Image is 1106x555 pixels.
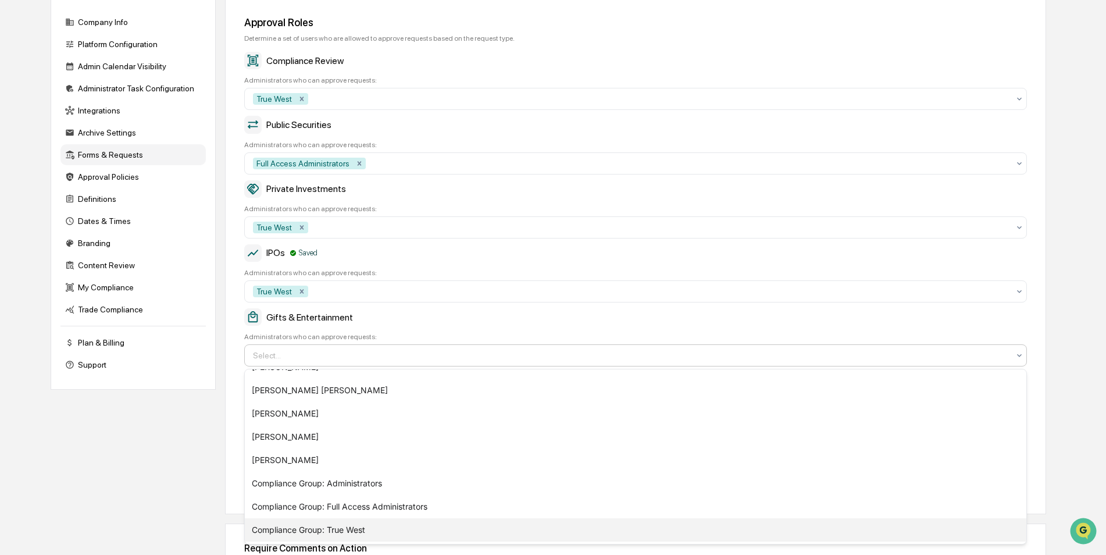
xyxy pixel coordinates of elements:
a: 🔎Data Lookup [7,164,78,185]
div: Compliance Group: Full Access Administrators [245,495,1026,518]
div: 🖐️ [12,148,21,157]
div: Plan & Billing [60,332,206,353]
span: Data Lookup [23,169,73,180]
a: Powered byPylon [82,197,141,206]
div: Company Info [60,12,206,33]
p: Saved [299,248,317,257]
div: Administrators who can approve requests: [244,76,1027,84]
div: Private Investments [244,180,1027,198]
div: Dates & Times [60,211,206,232]
button: Start new chat [198,92,212,106]
div: 🔎 [12,170,21,179]
div: Support [60,354,206,375]
div: True West [253,93,295,105]
span: Preclearance [23,147,75,158]
img: 1746055101610-c473b297-6a78-478c-a979-82029cc54cd1 [12,89,33,110]
div: Definitions [60,188,206,209]
span: Attestations [96,147,144,158]
div: Administrators who can approve requests: [244,141,1027,149]
span: Pylon [116,197,141,206]
a: 🗄️Attestations [80,142,149,163]
div: True West [253,222,295,233]
iframe: Open customer support [1069,517,1100,548]
div: Administrators who can approve requests: [244,269,1027,277]
div: Remove True West [295,93,308,105]
div: Integrations [60,100,206,121]
div: Administrator Task Configuration [60,78,206,99]
div: Branding [60,233,206,254]
div: Compliance Review [244,52,1027,69]
div: [PERSON_NAME] [245,425,1026,449]
div: Forms & Requests [60,144,206,165]
div: Archive Settings [60,122,206,143]
div: Determine a set of users who are allowed to approve requests based on the request type. [244,34,1027,42]
div: Approval Policies [60,166,206,187]
div: [PERSON_NAME] [245,402,1026,425]
div: Content Review [60,255,206,276]
div: We're available if you need us! [40,101,147,110]
p: How can we help? [12,24,212,43]
div: Administrators who can approve requests: [244,205,1027,213]
div: Admin Calendar Visibility [60,56,206,77]
div: Remove True West [295,222,308,233]
div: Full Access Administrators [253,158,353,169]
div: Gifts & Entertainment [244,308,1027,326]
div: Public Securities [244,116,1027,133]
div: [PERSON_NAME] [PERSON_NAME] [245,379,1026,402]
div: [PERSON_NAME] [245,449,1026,472]
div: Start new chat [40,89,191,101]
div: Remove True West [295,286,308,297]
a: 🖐️Preclearance [7,142,80,163]
div: My Compliance [60,277,206,298]
div: Trade Compliance [60,299,206,320]
div: Require Comments on Action [244,543,1027,554]
div: True West [253,286,295,297]
div: Approval Roles [244,16,1027,29]
div: Platform Configuration [60,34,206,55]
div: IPOs [244,244,1027,262]
div: Compliance Group: True West [245,518,1026,542]
div: Compliance Group: Administrators [245,472,1026,495]
div: Remove Full Access Administrators [353,158,366,169]
div: 🗄️ [84,148,94,157]
div: Administrators who can approve requests: [244,333,1027,341]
